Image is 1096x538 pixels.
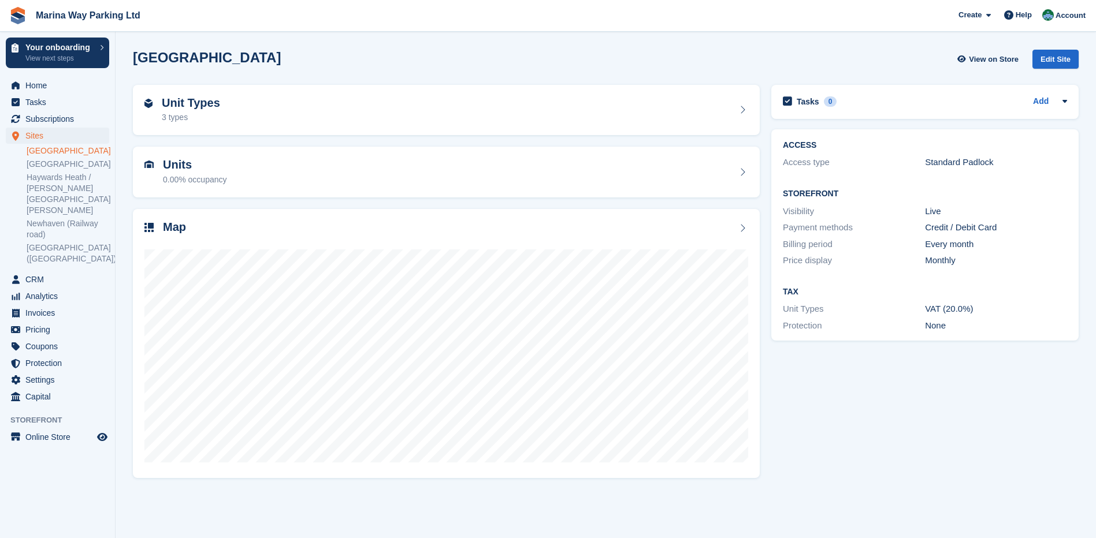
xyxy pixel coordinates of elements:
a: menu [6,94,109,110]
a: menu [6,322,109,338]
div: None [925,319,1067,332]
img: Paul Lewis [1042,9,1054,21]
span: Settings [25,372,95,388]
a: [GEOGRAPHIC_DATA] [27,145,109,156]
div: 0 [824,96,837,107]
a: Map [133,209,760,479]
div: Edit Site [1032,50,1079,69]
h2: Tasks [797,96,819,107]
span: Analytics [25,288,95,304]
a: menu [6,288,109,304]
div: Visibility [783,205,925,218]
p: Your onboarding [25,43,94,51]
a: Haywards Heath / [PERSON_NAME][GEOGRAPHIC_DATA][PERSON_NAME] [27,172,109,216]
div: Billing period [783,238,925,251]
span: Protection [25,355,95,371]
a: menu [6,111,109,127]
a: Newhaven (Railway road) [27,218,109,240]
span: CRM [25,271,95,287]
a: Units 0.00% occupancy [133,147,760,197]
span: Sites [25,128,95,144]
span: Online Store [25,429,95,445]
h2: Units [163,158,227,171]
span: Subscriptions [25,111,95,127]
a: Unit Types 3 types [133,85,760,136]
a: Your onboarding View next steps [6,38,109,68]
span: Capital [25,388,95,405]
a: Preview store [95,430,109,444]
div: Payment methods [783,221,925,234]
h2: [GEOGRAPHIC_DATA] [133,50,281,65]
span: Pricing [25,322,95,338]
a: menu [6,271,109,287]
span: Invoices [25,305,95,321]
h2: Map [163,221,186,234]
img: unit-type-icn-2b2737a686de81e16bb02015468b77c625bbabd49415b5ef34ead5e3b44a266d.svg [144,99,153,108]
a: menu [6,372,109,388]
a: Marina Way Parking Ltd [31,6,145,25]
div: Access type [783,156,925,169]
div: 3 types [162,111,220,124]
a: menu [6,77,109,94]
a: menu [6,429,109,445]
a: menu [6,128,109,144]
img: unit-icn-7be61d7bf1b0ce9d3e12c5938cc71ed9869f7b940bace4675aadf7bd6d80202e.svg [144,160,154,169]
a: [GEOGRAPHIC_DATA] ([GEOGRAPHIC_DATA]) [27,242,109,264]
a: menu [6,355,109,371]
div: Price display [783,254,925,267]
h2: Storefront [783,189,1067,199]
a: menu [6,338,109,354]
span: Coupons [25,338,95,354]
div: Live [925,205,1067,218]
span: Storefront [10,414,115,426]
div: 0.00% occupancy [163,174,227,186]
span: Home [25,77,95,94]
h2: Unit Types [162,96,220,110]
a: Add [1033,95,1049,109]
img: stora-icon-8386f47178a22dfd0bd8f6a31ec36ba5ce8667c1dd55bd0f319d3a0aa187defe.svg [9,7,27,24]
div: Protection [783,319,925,332]
h2: Tax [783,287,1067,297]
span: Tasks [25,94,95,110]
a: Edit Site [1032,50,1079,73]
a: [GEOGRAPHIC_DATA] [27,159,109,170]
div: VAT (20.0%) [925,302,1067,316]
img: map-icn-33ee37083ee616e46c38cad1a60f524a97daa1e2b2c8c0bc3eb3415660979fc1.svg [144,223,154,232]
a: menu [6,305,109,321]
span: Account [1056,10,1086,21]
span: View on Store [969,54,1019,65]
span: Create [958,9,982,21]
div: Unit Types [783,302,925,316]
div: Monthly [925,254,1067,267]
a: View on Store [956,50,1023,69]
div: Every month [925,238,1067,251]
span: Help [1016,9,1032,21]
div: Credit / Debit Card [925,221,1067,234]
a: menu [6,388,109,405]
h2: ACCESS [783,141,1067,150]
p: View next steps [25,53,94,63]
div: Standard Padlock [925,156,1067,169]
